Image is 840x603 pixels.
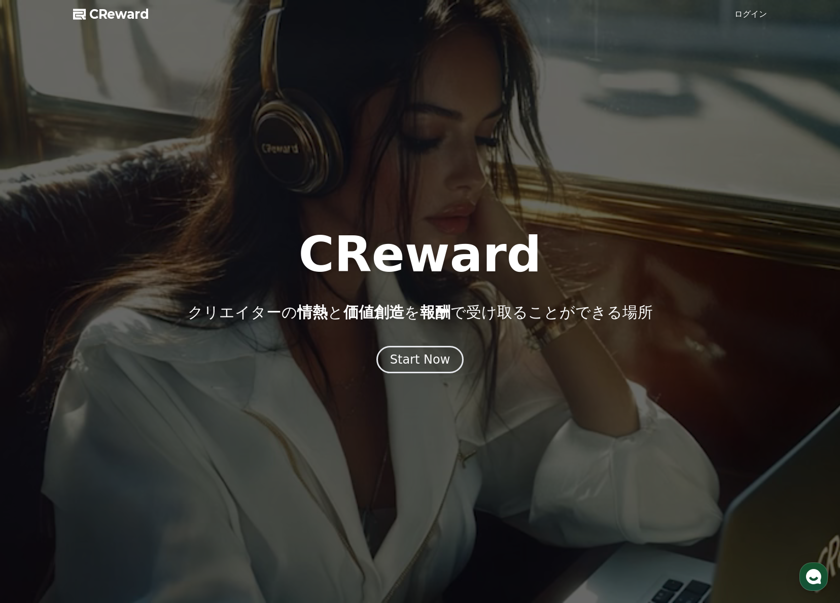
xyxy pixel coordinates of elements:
h1: CReward [298,230,541,279]
a: ログイン [734,8,767,20]
span: 価値創造 [343,303,404,321]
span: 情熱 [297,303,328,321]
p: クリエイターの と を で受け取ることができる場所 [188,303,653,322]
span: CReward [89,6,149,22]
div: Start Now [390,351,450,368]
span: 報酬 [420,303,450,321]
a: Start Now [376,356,464,366]
a: CReward [73,6,149,22]
button: Start Now [376,346,464,373]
